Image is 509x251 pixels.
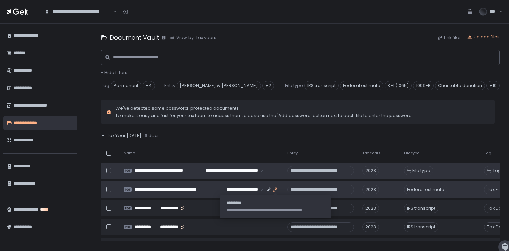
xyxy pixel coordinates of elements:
span: [PERSON_NAME] & [PERSON_NAME] [177,81,261,90]
button: Link files [437,35,462,41]
span: IRS transcript [304,81,339,90]
span: Entity [287,151,298,156]
span: Name [124,151,135,156]
span: - Hide filters [101,69,127,76]
div: Federal estimate [404,185,447,194]
span: Tag [484,151,491,156]
h1: Document Vault [110,33,159,42]
div: IRS transcript [404,222,438,232]
span: 16 docs [143,133,160,139]
div: IRS transcript [404,204,438,213]
span: Tag [493,168,501,174]
span: We've detected some password-protected documents. [115,105,413,111]
span: File type [404,151,419,156]
span: Charitable donation [435,81,485,90]
div: +2 [262,81,274,90]
span: Tax Years [362,151,381,156]
div: 2023 [362,185,379,194]
div: +19 [486,81,500,90]
div: Search for option [40,5,117,19]
button: - Hide filters [101,70,127,76]
div: +4 [143,81,155,90]
span: Tag [101,83,109,89]
button: Upload files [467,34,500,40]
div: 2023 [362,166,379,175]
div: 2023 [362,222,379,232]
span: 1099-R [413,81,434,90]
span: To make it easy and fast for your tax team to access them, please use the 'Add password' button n... [115,113,413,119]
span: K-1 (1065) [385,81,412,90]
span: File type [412,168,430,174]
span: File type [285,83,303,89]
span: Federal estimate [340,81,383,90]
div: 2023 [362,204,379,213]
span: Tax Year [DATE] [107,133,141,139]
span: Permanent [111,81,141,90]
button: View by: Tax years [170,35,216,41]
span: Entity [164,83,175,89]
